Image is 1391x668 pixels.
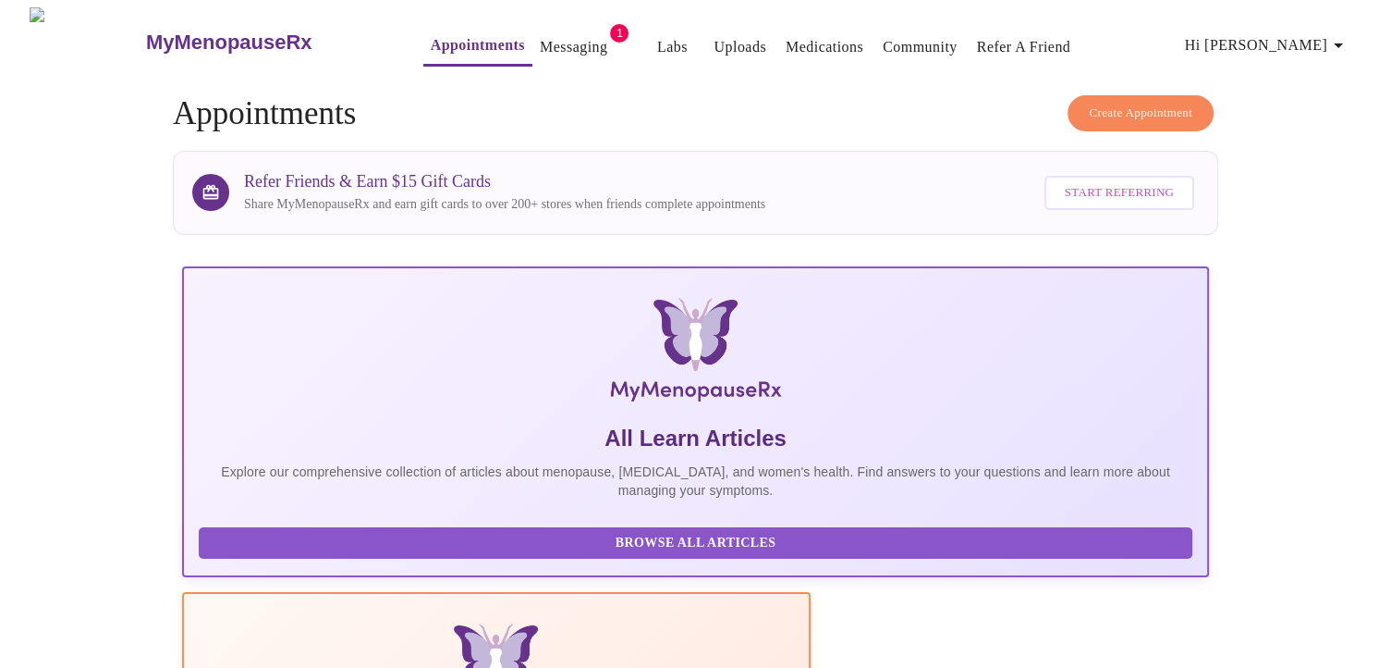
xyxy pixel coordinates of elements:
[970,29,1079,66] button: Refer a Friend
[146,31,312,55] h3: MyMenopauseRx
[30,7,143,77] img: MyMenopauseRx Logo
[143,10,385,75] a: MyMenopauseRx
[706,29,774,66] button: Uploads
[353,298,1038,409] img: MyMenopauseRx Logo
[610,24,628,43] span: 1
[875,29,965,66] button: Community
[1068,95,1214,131] button: Create Appointment
[1040,167,1199,219] a: Start Referring
[977,34,1071,60] a: Refer a Friend
[1185,32,1349,58] span: Hi [PERSON_NAME]
[1044,176,1194,210] button: Start Referring
[431,32,525,58] a: Appointments
[217,532,1174,555] span: Browse All Articles
[1177,27,1357,64] button: Hi [PERSON_NAME]
[173,95,1218,132] h4: Appointments
[199,527,1192,560] button: Browse All Articles
[244,195,765,214] p: Share MyMenopauseRx and earn gift cards to over 200+ stores when friends complete appointments
[778,29,871,66] button: Medications
[244,172,765,192] h3: Refer Friends & Earn $15 Gift Cards
[423,27,532,67] button: Appointments
[199,463,1192,500] p: Explore our comprehensive collection of articles about menopause, [MEDICAL_DATA], and women's hea...
[540,34,607,60] a: Messaging
[642,29,702,66] button: Labs
[786,34,863,60] a: Medications
[714,34,766,60] a: Uploads
[883,34,958,60] a: Community
[532,29,615,66] button: Messaging
[199,424,1192,453] h5: All Learn Articles
[199,534,1197,550] a: Browse All Articles
[1065,182,1174,204] span: Start Referring
[1089,103,1192,124] span: Create Appointment
[657,34,688,60] a: Labs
